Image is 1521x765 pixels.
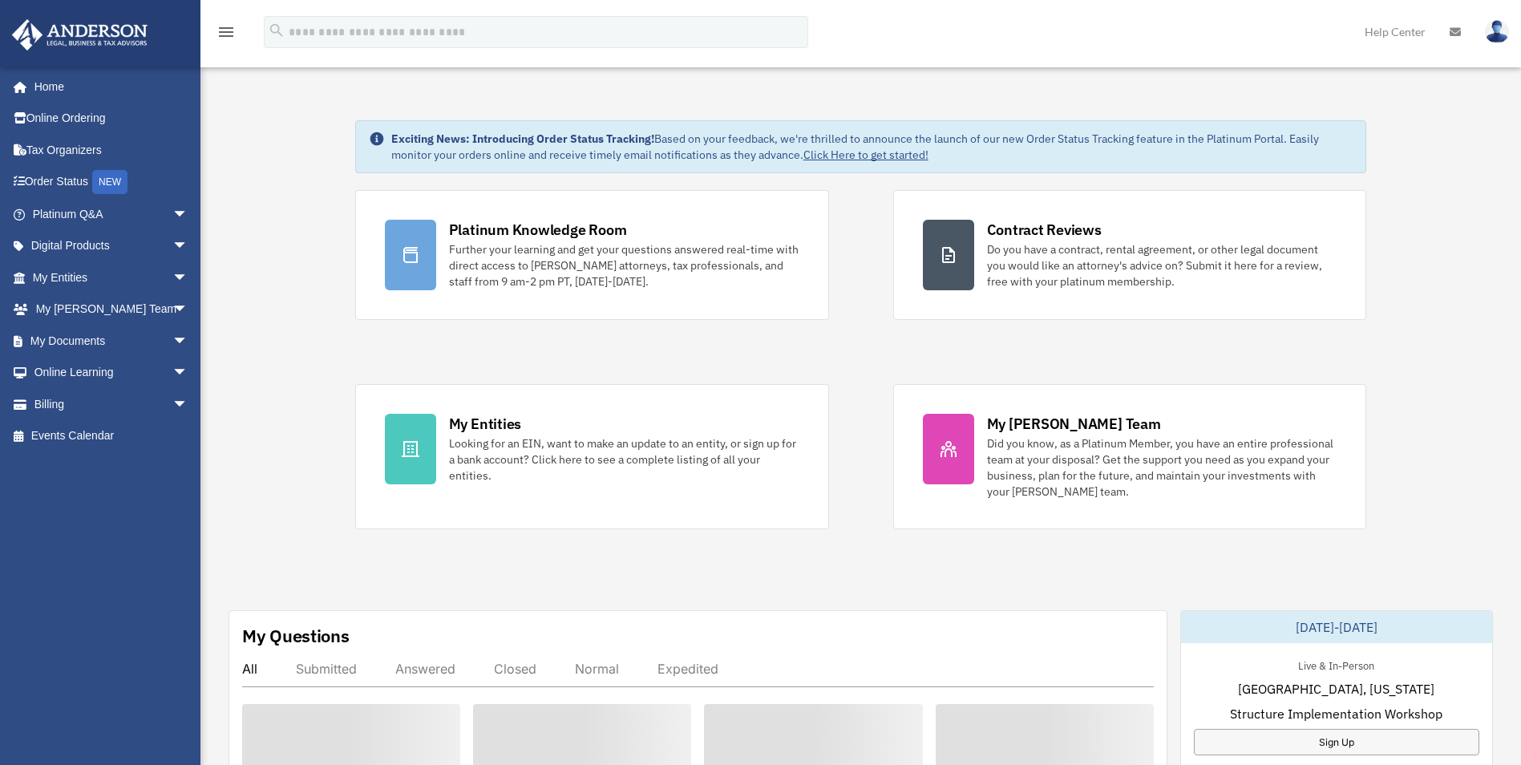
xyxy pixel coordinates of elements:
[987,414,1161,434] div: My [PERSON_NAME] Team
[11,357,212,389] a: Online Learningarrow_drop_down
[987,241,1337,289] div: Do you have a contract, rental agreement, or other legal document you would like an attorney's ad...
[172,357,204,390] span: arrow_drop_down
[1181,611,1492,643] div: [DATE]-[DATE]
[1238,679,1434,698] span: [GEOGRAPHIC_DATA], [US_STATE]
[657,661,718,677] div: Expedited
[893,190,1367,320] a: Contract Reviews Do you have a contract, rental agreement, or other legal document you would like...
[449,435,799,484] div: Looking for an EIN, want to make an update to an entity, or sign up for a bank account? Click her...
[11,420,212,452] a: Events Calendar
[268,22,285,39] i: search
[242,624,350,648] div: My Questions
[11,134,212,166] a: Tax Organizers
[1194,729,1479,755] a: Sign Up
[1485,20,1509,43] img: User Pic
[494,661,536,677] div: Closed
[92,170,127,194] div: NEW
[11,71,204,103] a: Home
[172,293,204,326] span: arrow_drop_down
[172,261,204,294] span: arrow_drop_down
[172,325,204,358] span: arrow_drop_down
[11,166,212,199] a: Order StatusNEW
[449,241,799,289] div: Further your learning and get your questions answered real-time with direct access to [PERSON_NAM...
[987,220,1102,240] div: Contract Reviews
[11,198,212,230] a: Platinum Q&Aarrow_drop_down
[355,384,829,529] a: My Entities Looking for an EIN, want to make an update to an entity, or sign up for a bank accoun...
[11,388,212,420] a: Billingarrow_drop_down
[172,388,204,421] span: arrow_drop_down
[11,293,212,326] a: My [PERSON_NAME] Teamarrow_drop_down
[172,198,204,231] span: arrow_drop_down
[803,148,928,162] a: Click Here to get started!
[987,435,1337,500] div: Did you know, as a Platinum Member, you have an entire professional team at your disposal? Get th...
[11,261,212,293] a: My Entitiesarrow_drop_down
[7,19,152,51] img: Anderson Advisors Platinum Portal
[1230,704,1442,723] span: Structure Implementation Workshop
[391,131,1353,163] div: Based on your feedback, we're thrilled to announce the launch of our new Order Status Tracking fe...
[11,230,212,262] a: Digital Productsarrow_drop_down
[449,220,627,240] div: Platinum Knowledge Room
[449,414,521,434] div: My Entities
[1285,656,1387,673] div: Live & In-Person
[216,28,236,42] a: menu
[391,132,654,146] strong: Exciting News: Introducing Order Status Tracking!
[11,103,212,135] a: Online Ordering
[355,190,829,320] a: Platinum Knowledge Room Further your learning and get your questions answered real-time with dire...
[395,661,455,677] div: Answered
[11,325,212,357] a: My Documentsarrow_drop_down
[296,661,357,677] div: Submitted
[172,230,204,263] span: arrow_drop_down
[216,22,236,42] i: menu
[893,384,1367,529] a: My [PERSON_NAME] Team Did you know, as a Platinum Member, you have an entire professional team at...
[575,661,619,677] div: Normal
[242,661,257,677] div: All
